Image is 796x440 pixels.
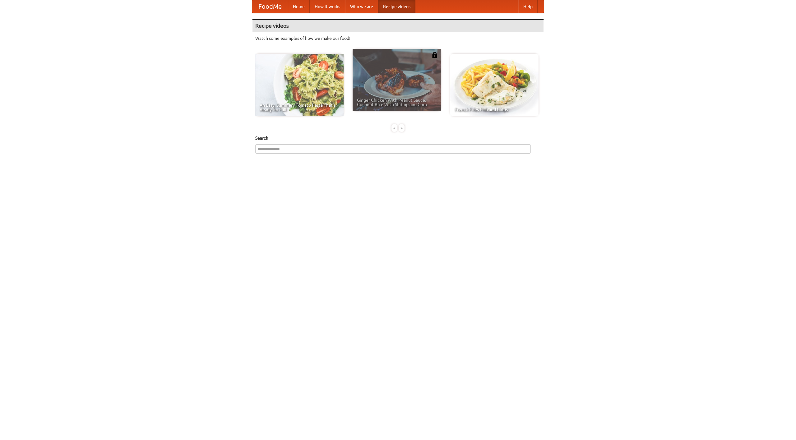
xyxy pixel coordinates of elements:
[252,0,288,13] a: FoodMe
[288,0,310,13] a: Home
[252,20,544,32] h4: Recipe videos
[345,0,378,13] a: Who we are
[255,35,541,41] p: Watch some examples of how we make our food!
[450,54,539,116] a: French Fries Fish and Chips
[518,0,538,13] a: Help
[310,0,345,13] a: How it works
[255,135,541,141] h5: Search
[260,103,339,112] span: An Easy, Summery Tomato Pasta That's Ready for Fall
[399,124,405,132] div: »
[255,54,344,116] a: An Easy, Summery Tomato Pasta That's Ready for Fall
[455,107,534,112] span: French Fries Fish and Chips
[391,124,397,132] div: «
[432,52,438,58] img: 483408.png
[378,0,415,13] a: Recipe videos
